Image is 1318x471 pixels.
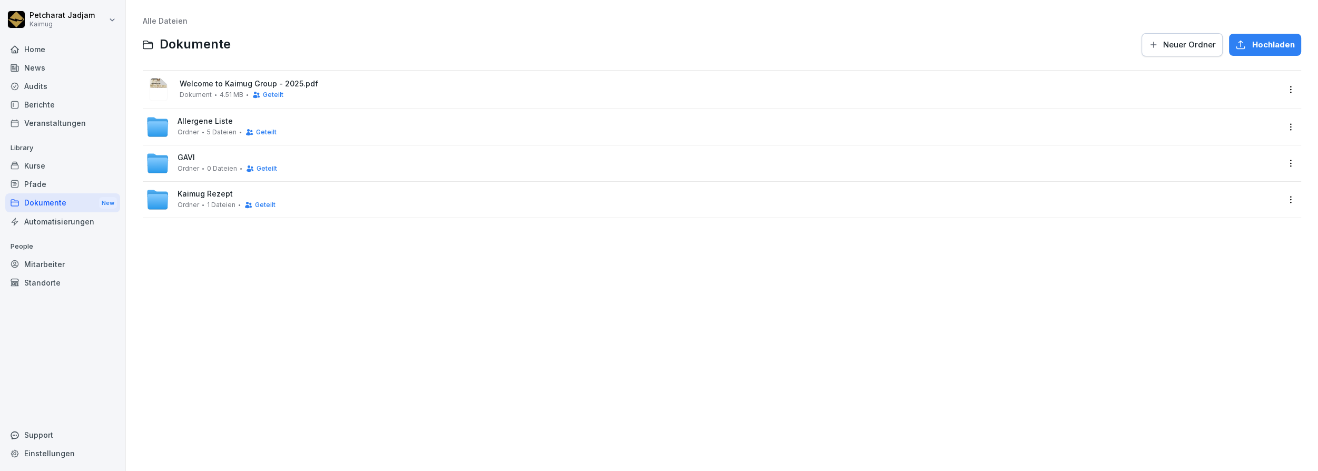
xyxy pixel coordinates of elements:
[5,238,120,255] p: People
[5,58,120,77] a: News
[5,114,120,132] a: Veranstaltungen
[263,91,283,99] span: Geteilt
[5,193,120,213] div: Dokumente
[207,201,235,209] span: 1 Dateien
[5,193,120,213] a: DokumenteNew
[255,201,276,209] span: Geteilt
[178,129,199,136] span: Ordner
[178,190,233,199] span: Kaimug Rezept
[256,129,277,136] span: Geteilt
[207,165,237,172] span: 0 Dateien
[5,40,120,58] a: Home
[1252,39,1295,51] span: Hochladen
[178,117,233,126] span: Allergene Liste
[257,165,277,172] span: Geteilt
[180,80,1279,89] span: Welcome to Kaimug Group - 2025.pdf
[5,255,120,273] a: Mitarbeiter
[220,91,243,99] span: 4.51 MB
[5,426,120,444] div: Support
[207,129,237,136] span: 5 Dateien
[5,95,120,114] a: Berichte
[5,273,120,292] a: Standorte
[178,165,199,172] span: Ordner
[29,11,95,20] p: Petcharat Jadjam
[29,21,95,28] p: Kaimug
[178,153,195,162] span: GAVI
[5,444,120,463] a: Einstellungen
[5,175,120,193] a: Pfade
[1142,33,1223,56] button: Neuer Ordner
[146,115,1279,139] a: Allergene ListeOrdner5 DateienGeteilt
[5,212,120,231] a: Automatisierungen
[5,156,120,175] a: Kurse
[160,37,231,52] span: Dokumente
[178,201,199,209] span: Ordner
[146,152,1279,175] a: GAVIOrdner0 DateienGeteilt
[99,197,117,209] div: New
[5,77,120,95] a: Audits
[5,140,120,156] p: Library
[180,91,212,99] span: Dokument
[1229,34,1301,56] button: Hochladen
[143,16,188,25] a: Alle Dateien
[146,188,1279,211] a: Kaimug RezeptOrdner1 DateienGeteilt
[1163,39,1216,51] span: Neuer Ordner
